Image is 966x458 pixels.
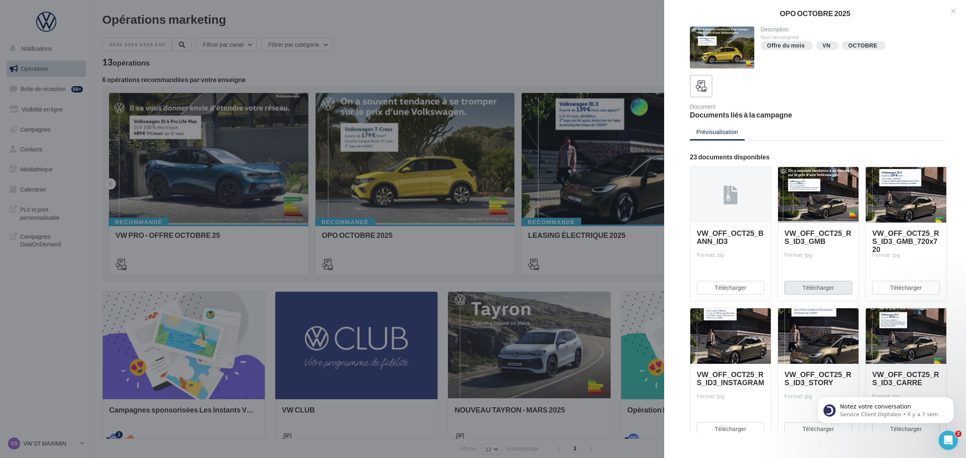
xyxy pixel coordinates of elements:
div: Format: jpg [872,252,940,259]
div: 23 documents disponibles [690,154,947,160]
span: VW_OFF_OCT25_RS_ID3_GMB [784,229,851,246]
div: OCTOBRE [848,43,877,49]
div: Format: jpg [784,252,852,259]
button: Télécharger [872,281,940,295]
iframe: Intercom notifications message [805,380,966,436]
div: Offre du mois [767,43,805,49]
span: VW_OFF_OCT25_RS_ID3_GMB_720x720 [872,229,939,254]
div: VN [822,43,830,49]
iframe: Intercom live chat [939,431,958,450]
div: Document [690,104,815,109]
span: VW_OFF_OCT25_RS_ID3_INSTAGRAM [697,370,764,387]
button: Télécharger [697,422,764,436]
div: OPO OCTOBRE 2025 [677,10,953,17]
div: Documents liés à la campagne [690,111,815,118]
span: 2 [955,431,962,437]
span: VW_OFF_OCT25_RS_ID3_CARRE [872,370,939,387]
span: VW_OFF_OCT25_BANN_ID3 [697,229,764,246]
span: VW_OFF_OCT25_RS_ID3_STORY [784,370,851,387]
div: Non renseignée [761,34,941,41]
div: Format: jpg [697,393,764,400]
div: Format: jpg [784,393,852,400]
button: Télécharger [784,281,852,295]
div: Description [761,27,941,32]
button: Télécharger [697,281,764,295]
button: Télécharger [784,422,852,436]
div: Format: zip [697,252,764,259]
